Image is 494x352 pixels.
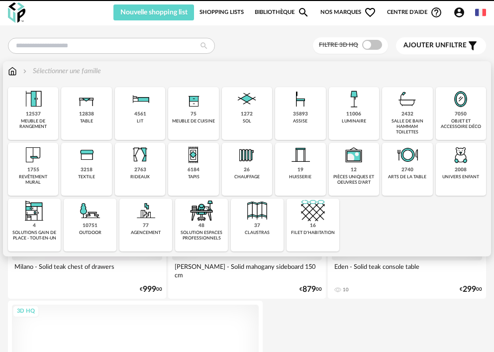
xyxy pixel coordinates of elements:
img: Literie.png [128,87,152,111]
div: luminaire [342,118,366,124]
img: Outdoor.png [78,199,102,223]
div: 12537 [26,111,41,117]
div: outdoor [79,230,101,235]
span: Nouvelle shopping list [120,9,188,16]
div: assise [293,118,307,124]
div: € 00 [299,286,322,293]
div: 26 [244,167,250,173]
span: Ajouter un [403,42,445,49]
button: Nouvelle shopping list [113,4,194,20]
div: rideaux [130,174,150,180]
div: solutions gain de place - tout-en-un [11,230,58,241]
div: 4 [33,223,36,229]
img: svg+xml;base64,PHN2ZyB3aWR0aD0iMTYiIGhlaWdodD0iMTciIHZpZXdCb3g9IjAgMCAxNiAxNyIgZmlsbD0ibm9uZSIgeG... [8,66,17,76]
div: 35893 [293,111,308,117]
img: UniversEnfant.png [449,143,473,167]
div: Sélectionner une famille [21,66,101,76]
div: arts de la table [388,174,426,180]
img: ToutEnUn.png [22,199,46,223]
div: meuble de rangement [11,118,55,130]
div: 6184 [188,167,199,173]
div: 7050 [455,111,467,117]
img: Agencement.png [134,199,158,223]
div: 12 [351,167,357,173]
span: Help Circle Outline icon [430,6,442,18]
div: tapis [188,174,199,180]
div: sol [243,118,251,124]
div: 10 [343,287,349,293]
img: fr [475,7,486,18]
div: pièces uniques et oeuvres d'art [332,174,376,186]
img: Tapis.png [182,143,205,167]
img: Cloison.png [245,199,269,223]
div: 12838 [79,111,94,117]
img: OXP [8,2,25,23]
img: ArtTable.png [395,143,419,167]
div: revêtement mural [11,174,55,186]
span: 879 [302,286,316,293]
img: Meuble%20de%20rangement.png [21,87,45,111]
span: Filter icon [467,40,479,52]
div: € 00 [460,286,482,293]
img: Miroir.png [449,87,473,111]
div: filet d'habitation [291,230,335,235]
img: Table.png [75,87,99,111]
div: 37 [254,223,260,229]
div: 77 [143,223,149,229]
div: 3D HQ [12,305,39,318]
div: Eden - Solid teak console table [332,260,482,280]
span: Centre d'aideHelp Circle Outline icon [387,6,442,18]
div: claustras [245,230,270,235]
img: Radiateur.png [235,143,259,167]
span: Account Circle icon [453,6,465,18]
div: salle de bain hammam toilettes [385,118,429,135]
span: Heart Outline icon [364,6,376,18]
div: objet et accessoire déco [439,118,483,130]
img: Assise.png [289,87,312,111]
div: 1272 [241,111,253,117]
div: solution espaces professionnels [178,230,225,241]
div: 11006 [346,111,361,117]
span: Filtre 3D HQ [319,42,358,48]
div: 19 [297,167,303,173]
img: Salle%20de%20bain.png [395,87,419,111]
button: Ajouter unfiltre Filter icon [396,37,486,54]
div: 2008 [455,167,467,173]
div: chauffage [234,174,260,180]
span: Magnify icon [297,6,309,18]
span: Nos marques [320,4,376,20]
img: filet.png [301,199,325,223]
img: Textile.png [75,143,99,167]
div: 2432 [401,111,413,117]
div: Milano - Solid teak chest of drawers [12,260,162,280]
img: svg+xml;base64,PHN2ZyB3aWR0aD0iMTYiIGhlaWdodD0iMTYiIHZpZXdCb3g9IjAgMCAxNiAxNiIgZmlsbD0ibm9uZSIgeG... [21,66,29,76]
div: univers enfant [442,174,479,180]
div: € 00 [140,286,162,293]
div: 2763 [134,167,146,173]
div: 3218 [81,167,93,173]
span: 999 [143,286,156,293]
div: huisserie [289,174,311,180]
div: 10751 [83,223,98,229]
div: lit [137,118,143,124]
div: 75 [191,111,197,117]
span: filtre [403,41,467,50]
div: 1755 [27,167,39,173]
div: 16 [310,223,316,229]
div: 2740 [401,167,413,173]
img: espace-de-travail.png [190,199,213,223]
div: agencement [131,230,161,235]
a: BibliothèqueMagnify icon [255,4,309,20]
div: textile [78,174,95,180]
img: Luminaire.png [342,87,366,111]
span: 299 [463,286,476,293]
div: [PERSON_NAME] - Solid mahogany sideboard 150 cm [172,260,322,280]
img: Rangement.png [182,87,205,111]
img: Rideaux.png [128,143,152,167]
img: Sol.png [235,87,259,111]
a: Shopping Lists [199,4,244,20]
div: 4561 [134,111,146,117]
div: 48 [198,223,204,229]
div: meuble de cuisine [172,118,215,124]
img: Huiserie.png [289,143,312,167]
